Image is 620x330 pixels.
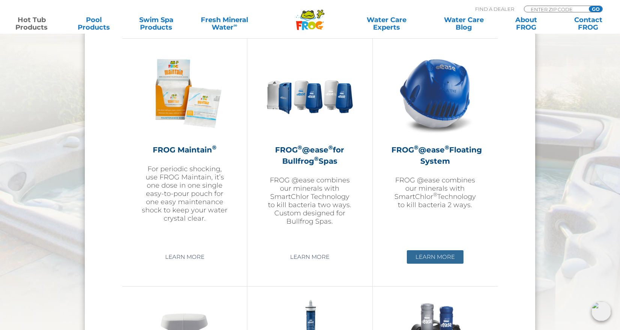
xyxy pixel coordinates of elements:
sup: ® [445,144,449,151]
img: hot-tub-product-atease-system-300x300.png [391,50,479,137]
sup: ® [314,155,319,162]
p: For periodic shocking, use FROG Maintain, it’s one dose in one single easy-to-pour pouch for one ... [141,165,228,222]
a: Fresh MineralWater∞ [194,16,254,31]
a: AboutFROG [502,16,550,31]
sup: ® [212,144,217,151]
sup: ® [328,144,333,151]
a: Water CareExperts [347,16,426,31]
h2: FROG @ease for Bullfrog Spas [266,144,353,167]
a: Learn More [157,250,213,264]
a: PoolProducts [70,16,118,31]
p: Find A Dealer [475,6,514,12]
input: Zip Code Form [530,6,581,12]
h2: FROG @ease Floating System [391,144,479,167]
img: openIcon [591,302,611,321]
a: Swim SpaProducts [132,16,181,31]
input: GO [589,6,602,12]
sup: ® [298,144,302,151]
a: FROG®@ease®Floating SystemFROG @ease combines our minerals with SmartChlor®Technology to kill bac... [391,50,479,245]
sup: ® [414,144,418,151]
p: FROG @ease combines our minerals with SmartChlor Technology to kill bacteria 2 ways. [391,176,479,209]
a: Learn More [281,250,338,264]
a: Water CareBlog [439,16,488,31]
h2: FROG Maintain [141,144,228,155]
a: FROG Maintain®For periodic shocking, use FROG Maintain, it’s one dose in one single easy-to-pour ... [141,50,228,245]
sup: ∞ [233,22,237,28]
img: bullfrog-product-hero-300x300.png [266,50,353,137]
img: Frog_Maintain_Hero-2-v2-300x300.png [141,50,228,137]
p: FROG @ease combines our minerals with SmartChlor Technology to kill bacteria two ways. Custom des... [266,176,353,225]
a: ContactFROG [564,16,612,31]
a: Learn More [407,250,463,264]
a: FROG®@ease®for Bullfrog®SpasFROG @ease combines our minerals with SmartChlor Technology to kill b... [266,50,353,245]
sup: ® [433,191,437,197]
a: Hot TubProducts [8,16,56,31]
